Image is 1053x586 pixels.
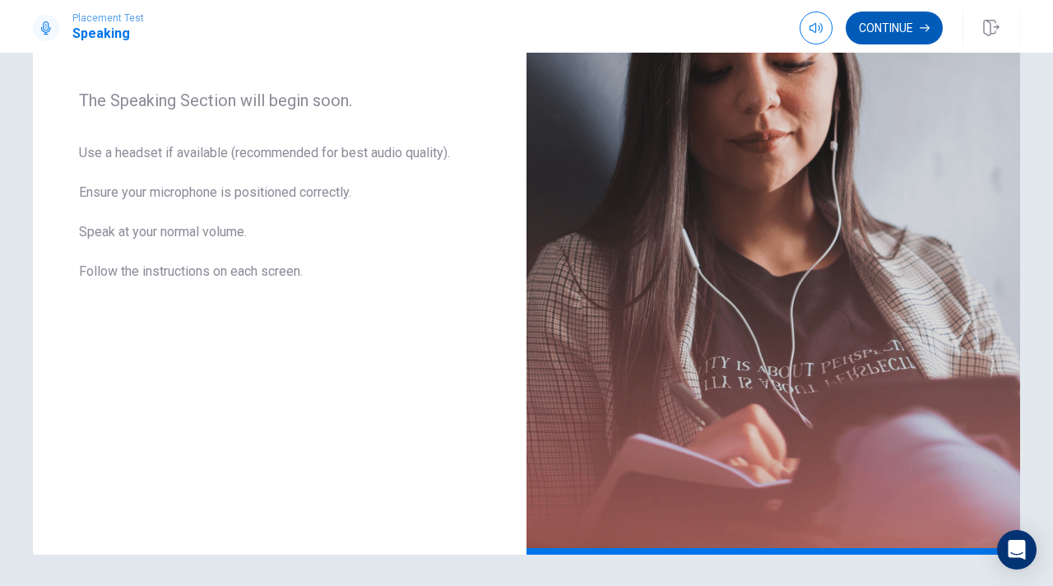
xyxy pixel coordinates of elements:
span: Placement Test [72,12,144,24]
button: Continue [846,12,943,44]
span: The Speaking Section will begin soon. [79,91,480,110]
span: Use a headset if available (recommended for best audio quality). Ensure your microphone is positi... [79,143,480,301]
h1: Speaking [72,24,144,44]
div: Open Intercom Messenger [997,530,1037,570]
